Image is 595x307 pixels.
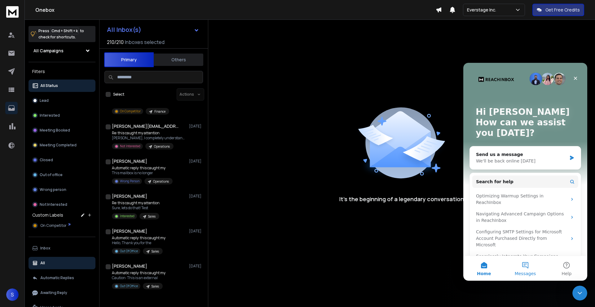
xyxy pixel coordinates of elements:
[40,261,45,266] p: All
[154,109,165,114] p: Finance
[120,284,138,288] p: Out Of Office
[339,195,464,203] p: It’s the beginning of a legendary conversation
[463,63,587,281] iframe: Intercom live chat
[112,131,186,136] p: Re: this caught my attention
[112,236,165,240] p: Automatic reply: this caught my
[40,158,53,162] p: Closed
[107,38,124,46] span: 210 / 210
[40,223,67,228] span: On Competitor
[153,179,169,184] p: Operations
[467,7,499,13] p: Everstage Inc.
[29,67,95,76] h3: Filters
[189,194,203,199] p: [DATE]
[112,275,165,280] p: Caution: This is an external
[148,214,156,219] p: Sales
[112,228,147,234] h1: [PERSON_NAME]
[35,6,436,14] h1: Onebox
[120,144,140,149] p: Not Interested
[152,249,159,254] p: Sales
[107,27,141,33] h1: All Inbox(s)
[51,27,79,34] span: Cmd + Shift + k
[38,28,84,40] p: Press to check for shortcuts.
[6,6,19,18] img: logo
[40,202,67,207] p: Not Interested
[154,144,170,149] p: Operations
[32,212,63,218] h3: Custom Labels
[112,205,160,210] p: Sure, lets do that! Test
[40,290,67,295] p: Awaiting Reply
[29,80,95,92] button: All Status
[102,24,204,36] button: All Inbox(s)
[112,263,147,269] h1: [PERSON_NAME]
[152,284,159,289] p: Sales
[112,201,160,205] p: Re: this caught my attention
[112,158,147,164] h1: [PERSON_NAME]
[572,286,587,301] iframe: Intercom live chat
[120,179,139,184] p: Wrong Person
[112,240,165,245] p: Hello, Thank you for the
[112,166,173,171] p: Automatic reply: this caught my
[112,136,186,141] p: [PERSON_NAME], I completely understand and
[120,214,134,218] p: Interested
[29,184,95,196] button: Wrong person
[29,169,95,181] button: Out of office
[40,113,60,118] p: Interested
[40,187,66,192] p: Wrong person
[125,38,165,46] h3: Inboxes selected
[29,198,95,211] button: Not Interested
[29,257,95,269] button: All
[40,275,74,280] p: Automatic Replies
[112,171,173,175] p: This mailbox is no longer
[40,83,58,88] p: All Status
[29,287,95,299] button: Awaiting Reply
[6,288,19,301] button: S
[120,109,141,114] p: On Competitor
[29,219,95,232] button: On Competitor
[29,124,95,136] button: Meeting Booked
[154,53,203,67] button: Others
[104,52,154,67] button: Primary
[545,7,580,13] p: Get Free Credits
[29,109,95,122] button: Interested
[113,92,124,97] label: Select
[189,159,203,164] p: [DATE]
[189,124,203,129] p: [DATE]
[112,270,165,275] p: Automatic reply: this caught my
[40,98,49,103] p: Lead
[189,264,203,269] p: [DATE]
[40,172,63,177] p: Out of office
[29,242,95,254] button: Inbox
[40,128,70,133] p: Meeting Booked
[29,45,95,57] button: All Campaigns
[29,154,95,166] button: Closed
[29,272,95,284] button: Automatic Replies
[112,123,180,129] h1: [PERSON_NAME][EMAIL_ADDRESS][PERSON_NAME][DOMAIN_NAME]
[29,94,95,107] button: Lead
[120,249,138,253] p: Out Of Office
